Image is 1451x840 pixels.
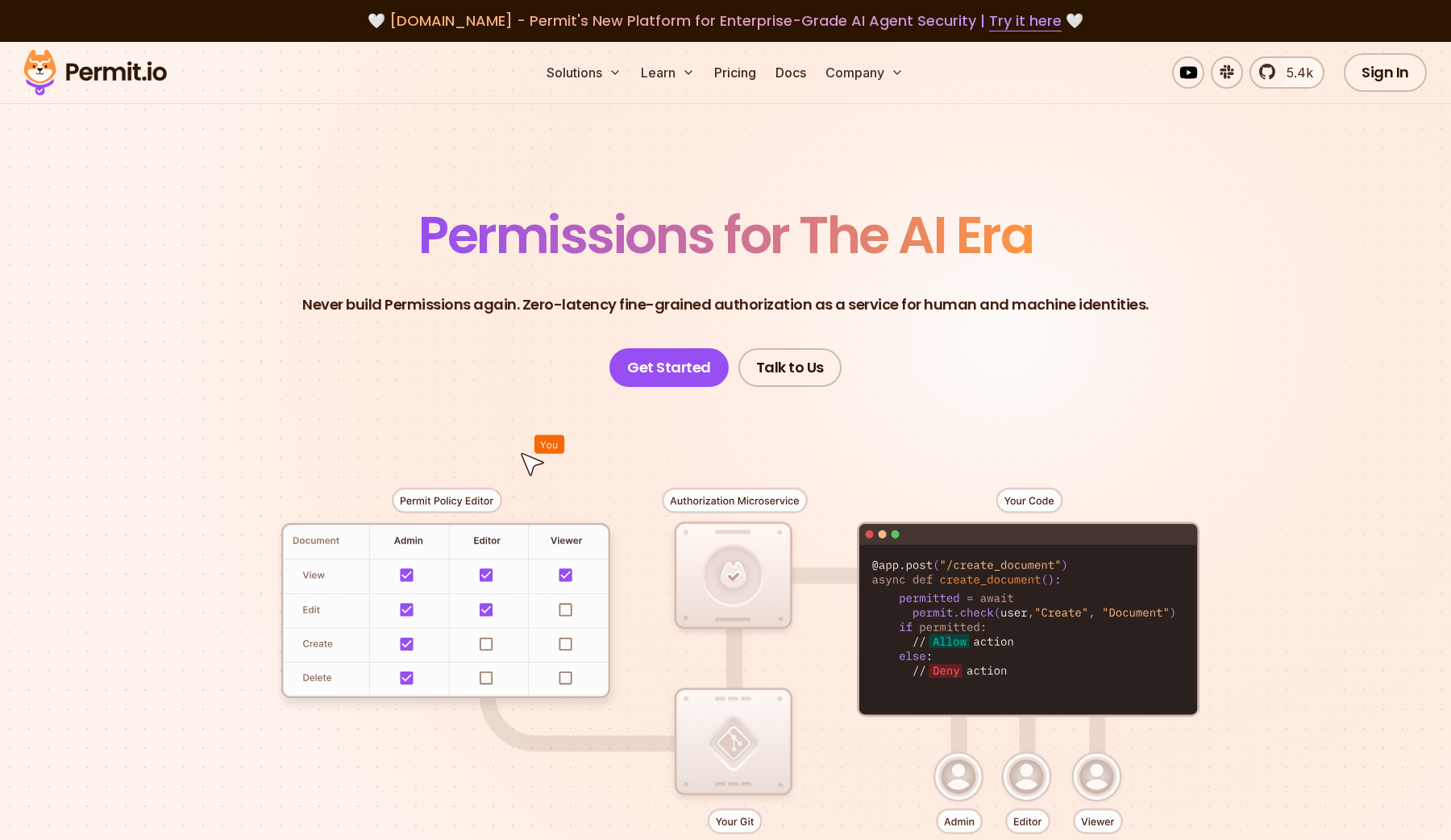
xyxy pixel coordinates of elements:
button: Learn [634,56,701,89]
button: Company [819,56,910,89]
span: 5.4k [1277,63,1313,82]
img: Permit logo [16,45,174,100]
a: Sign In [1344,53,1427,92]
a: 5.4k [1249,56,1324,89]
a: Get Started [609,348,729,387]
button: Solutions [540,56,628,89]
div: 🤍 🤍 [39,10,1412,32]
a: Talk to Us [738,348,842,387]
a: Try it here [989,10,1062,31]
a: Pricing [708,56,763,89]
span: Permissions for The AI Era [418,199,1033,271]
p: Never build Permissions again. Zero-latency fine-grained authorization as a service for human and... [302,293,1149,316]
a: Docs [769,56,813,89]
span: [DOMAIN_NAME] - Permit's New Platform for Enterprise-Grade AI Agent Security | [389,10,1062,31]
